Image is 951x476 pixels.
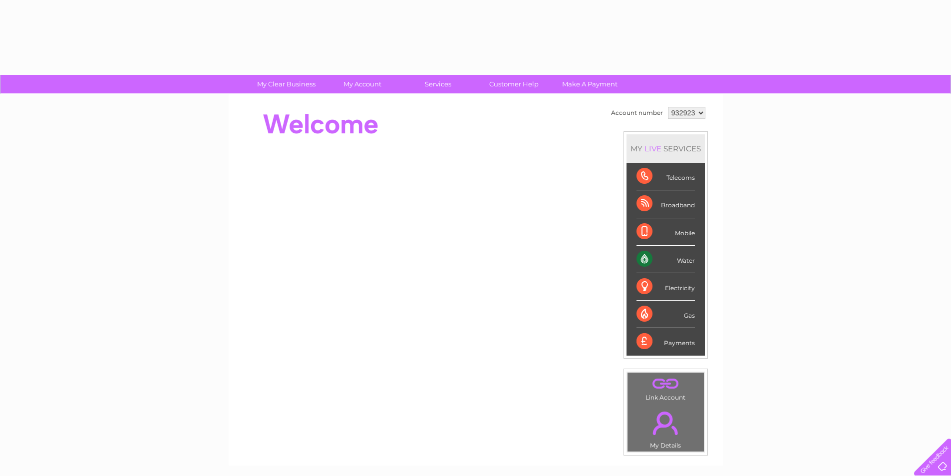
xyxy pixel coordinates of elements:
a: . [630,375,701,393]
td: My Details [627,403,704,452]
a: Services [397,75,479,93]
a: Make A Payment [549,75,631,93]
div: Gas [636,301,695,328]
div: Broadband [636,190,695,218]
div: Water [636,246,695,273]
td: Account number [609,104,665,121]
div: LIVE [642,144,663,153]
td: Link Account [627,372,704,404]
a: My Account [321,75,403,93]
div: Telecoms [636,163,695,190]
div: Mobile [636,218,695,246]
div: Payments [636,328,695,355]
a: Customer Help [473,75,555,93]
div: MY SERVICES [627,134,705,163]
div: Electricity [636,273,695,301]
a: My Clear Business [245,75,327,93]
a: . [630,406,701,441]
